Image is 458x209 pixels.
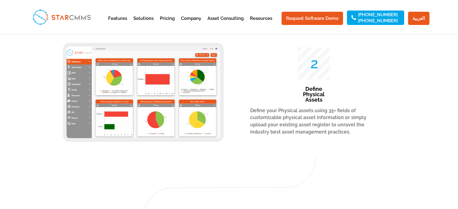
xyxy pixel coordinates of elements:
[408,12,429,25] a: العربية
[181,16,201,31] a: Company
[160,16,175,31] a: Pricing
[67,47,220,138] img: Define Assets - Aladdin CMMS
[358,13,398,17] a: [PHONE_NUMBER]
[358,144,458,209] iframe: Chat Widget
[238,60,391,67] p: 2
[307,57,321,71] span: 50
[108,16,127,31] a: Features
[282,12,343,25] a: Request Software Demo
[250,107,379,136] p: Define your Physical assets using 35+ fields of customizable physical asset information or simply...
[30,7,93,27] img: StarCMMS
[133,16,154,31] a: Solutions
[358,19,398,23] a: [PHONE_NUMBER]
[250,16,272,31] a: Resources
[207,16,244,31] a: Asset Consulting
